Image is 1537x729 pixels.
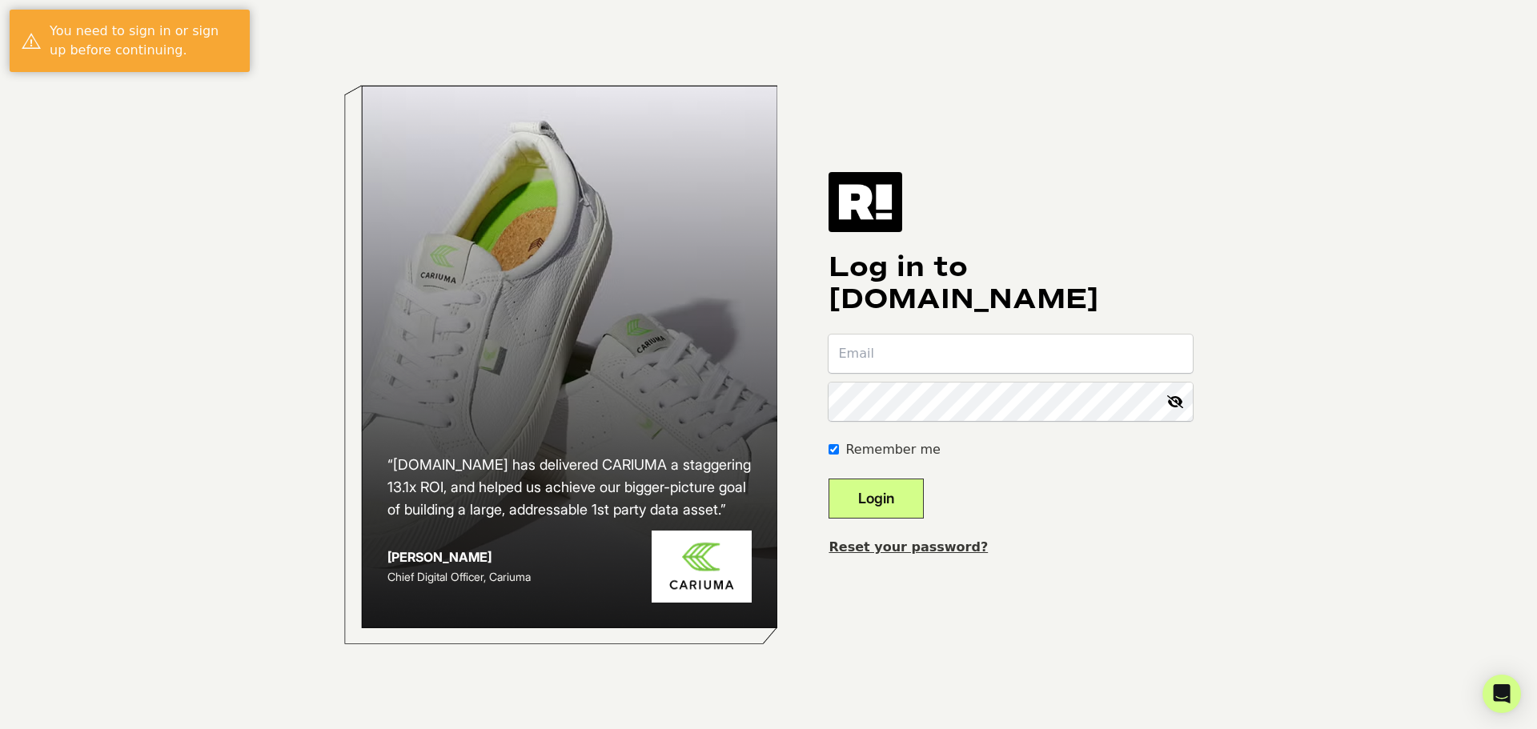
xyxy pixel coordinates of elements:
a: Reset your password? [829,539,988,555]
div: Open Intercom Messenger [1483,675,1521,713]
label: Remember me [845,440,940,459]
button: Login [829,479,924,519]
h2: “[DOMAIN_NAME] has delivered CARIUMA a staggering 13.1x ROI, and helped us achieve our bigger-pic... [387,454,752,521]
img: Retention.com [829,172,902,231]
strong: [PERSON_NAME] [387,549,492,565]
div: You need to sign in or sign up before continuing. [50,22,238,60]
img: Cariuma [652,531,752,603]
h1: Log in to [DOMAIN_NAME] [829,251,1193,315]
input: Email [829,334,1193,373]
span: Chief Digital Officer, Cariuma [387,570,531,583]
